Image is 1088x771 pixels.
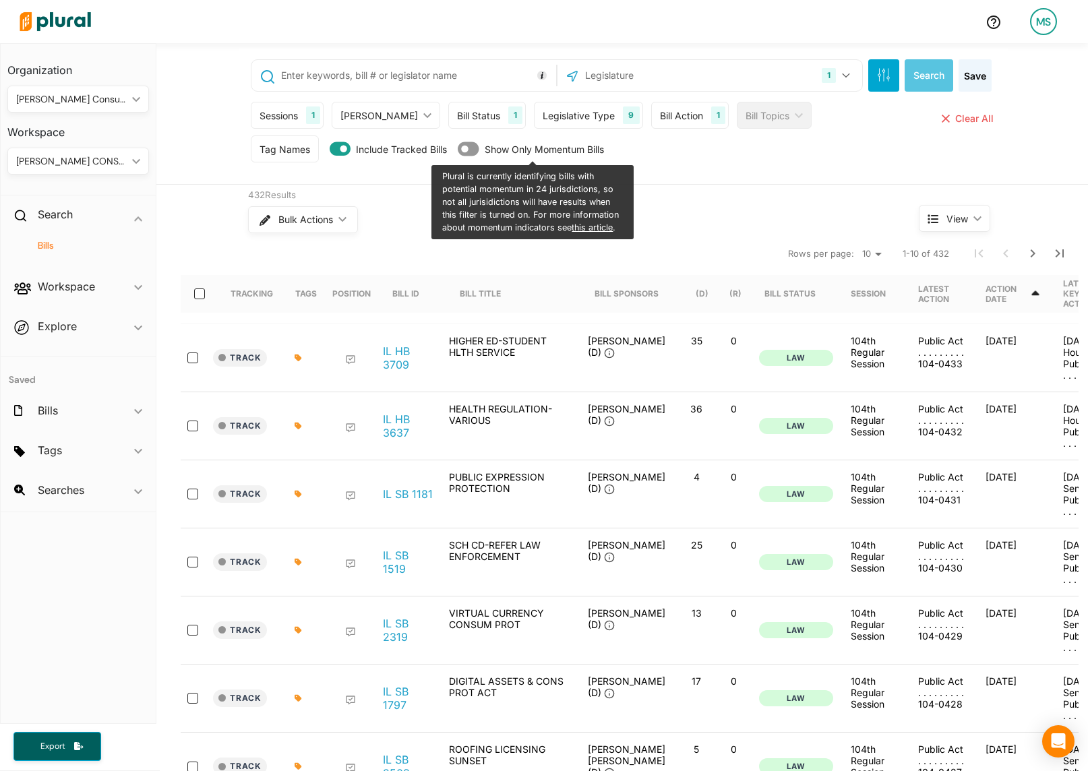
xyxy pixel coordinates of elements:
[345,695,356,706] div: Add Position Statement
[595,288,659,299] div: Bill Sponsors
[260,109,298,123] div: Sessions
[684,607,710,619] p: 13
[187,625,198,636] input: select-row-state-il-104th-sb2319
[816,63,859,88] button: 1
[905,59,953,92] button: Search
[684,403,710,414] p: 36
[345,354,356,365] div: Add Position Statement
[907,335,975,381] div: Public Act . . . . . . . . . 104-0433
[1,357,156,390] h4: Saved
[431,165,634,239] div: Plural is currently identifying bills with potential momentum in 24 jurisdictions, so not all jur...
[295,422,302,430] div: Add tags
[851,403,897,437] div: 104th Regular Session
[31,741,74,752] span: Export
[986,284,1029,304] div: Action Date
[536,69,548,82] div: Tooltip anchor
[588,335,665,358] span: [PERSON_NAME] (D)
[903,247,949,261] span: 1-10 of 432
[851,275,898,313] div: Session
[986,275,1041,313] div: Action Date
[21,239,142,252] a: Bills
[280,63,553,88] input: Enter keywords, bill # or legislator name
[295,490,302,498] div: Add tags
[345,423,356,433] div: Add Position Statement
[213,621,267,639] button: Track
[595,275,659,313] div: Bill Sponsors
[187,489,198,499] input: select-row-state-il-104th-sb1181
[1046,240,1073,267] button: Last Page
[332,288,371,299] div: Position
[383,617,434,644] a: IL SB 2319
[442,539,577,585] div: SCH CD-REFER LAW ENFORCEMENT
[442,471,577,517] div: PUBLIC EXPRESSION PROTECTION
[213,485,267,503] button: Track
[248,206,358,233] button: Bulk Actions
[295,694,302,702] div: Add tags
[721,607,747,619] p: 0
[946,212,968,226] span: View
[965,240,992,267] button: First Page
[543,109,615,123] div: Legislative Type
[295,762,302,770] div: Add tags
[851,675,897,710] div: 104th Regular Session
[508,106,522,124] div: 1
[231,288,273,299] div: Tracking
[721,403,747,414] p: 0
[383,685,434,712] a: IL SB 1797
[460,275,513,313] div: Bill Title
[851,335,897,369] div: 104th Regular Session
[38,207,73,222] h2: Search
[213,349,267,367] button: Track
[721,675,747,687] p: 0
[684,471,710,483] p: 4
[442,675,577,721] div: DIGITAL ASSETS & CONS PROT ACT
[822,68,836,83] div: 1
[759,622,833,639] button: Law
[684,335,710,346] p: 35
[975,607,1052,653] div: [DATE]
[442,335,577,381] div: HIGHER ED-STUDENT HLTH SERVICE
[959,59,992,92] button: Save
[907,403,975,449] div: Public Act . . . . . . . . . 104-0432
[746,109,789,123] div: Bill Topics
[295,288,317,299] div: Tags
[907,471,975,517] div: Public Act . . . . . . . . . 104-0431
[623,106,639,124] div: 9
[213,689,267,707] button: Track
[588,539,665,562] span: [PERSON_NAME] (D)
[1019,240,1046,267] button: Next Page
[759,418,833,435] button: Law
[383,549,434,576] a: IL SB 1519
[1042,725,1075,758] div: Open Intercom Messenger
[851,539,897,574] div: 104th Regular Session
[392,288,419,299] div: Bill ID
[759,554,833,571] button: Law
[383,487,433,501] a: IL SB 1181
[295,558,302,566] div: Add tags
[485,142,604,156] span: Show Only Momentum Bills
[213,553,267,571] button: Track
[16,92,127,106] div: [PERSON_NAME] Consulting
[187,557,198,567] input: select-row-state-il-104th-sb1519
[231,275,273,313] div: Tracking
[788,247,854,261] span: Rows per page:
[711,106,725,124] div: 1
[38,483,84,497] h2: Searches
[345,491,356,501] div: Add Position Statement
[975,539,1052,585] div: [DATE]
[1019,3,1068,40] a: MS
[759,690,833,707] button: Law
[295,626,302,634] div: Add tags
[13,732,101,761] button: Export
[460,288,501,299] div: Bill Title
[696,288,708,299] div: (D)
[213,417,267,435] button: Track
[992,240,1019,267] button: Previous Page
[278,215,333,224] span: Bulk Actions
[918,284,964,304] div: Latest Action
[907,607,975,653] div: Public Act . . . . . . . . . 104-0429
[442,607,577,653] div: VIRTUAL CURRENCY CONSUM PROT
[975,403,1052,449] div: [DATE]
[16,154,127,168] div: [PERSON_NAME] CONSULTING
[187,693,198,704] input: select-row-state-il-104th-sb1797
